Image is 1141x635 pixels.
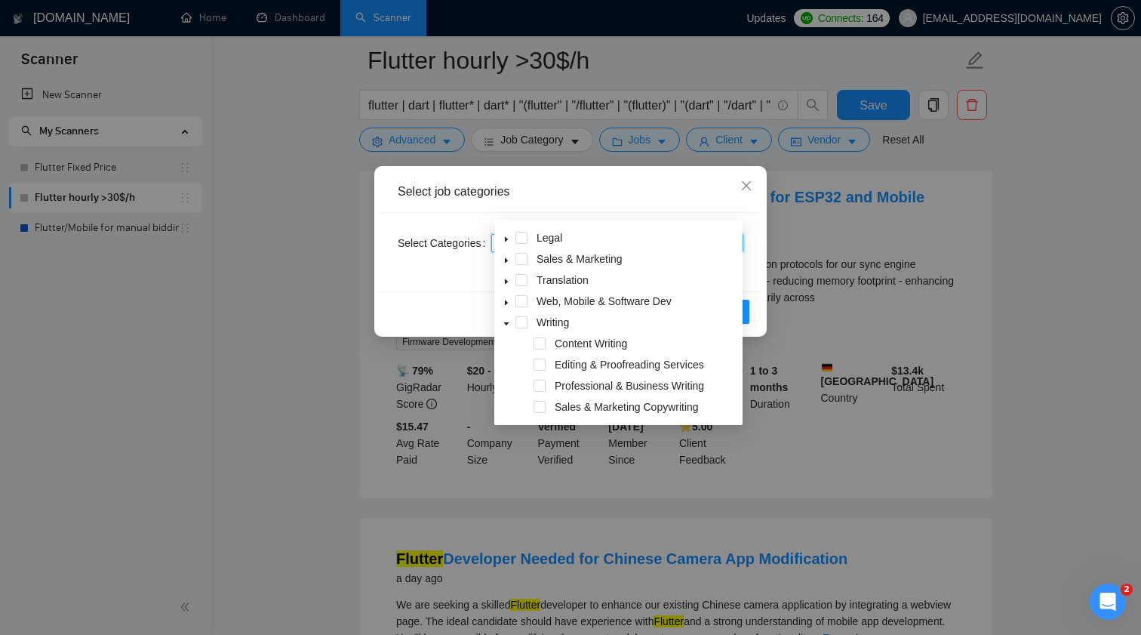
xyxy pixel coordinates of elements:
[552,334,740,353] span: Content Writing
[503,299,510,307] span: caret-down
[1090,584,1126,620] iframe: Intercom live chat
[537,274,589,286] span: Translation
[555,401,699,413] span: Sales & Marketing Copywriting
[503,278,510,285] span: caret-down
[1121,584,1133,596] span: 2
[555,338,627,350] span: Content Writing
[537,253,623,265] span: Sales & Marketing
[740,180,752,192] span: close
[726,166,767,207] button: Close
[555,359,704,371] span: Editing & Proofreading Services
[552,356,740,374] span: Editing & Proofreading Services
[552,398,740,416] span: Sales & Marketing Copywriting
[398,231,491,255] label: Select Categories
[534,250,740,268] span: Sales & Marketing
[534,229,740,247] span: Legal
[537,232,562,244] span: Legal
[537,316,569,328] span: Writing
[503,257,510,264] span: caret-down
[534,313,740,331] span: Writing
[503,236,510,243] span: caret-down
[398,183,743,200] div: Select job categories
[503,320,510,328] span: caret-down
[555,380,704,392] span: Professional & Business Writing
[534,271,740,289] span: Translation
[534,292,740,310] span: Web, Mobile & Software Dev
[537,295,672,307] span: Web, Mobile & Software Dev
[552,377,740,395] span: Professional & Business Writing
